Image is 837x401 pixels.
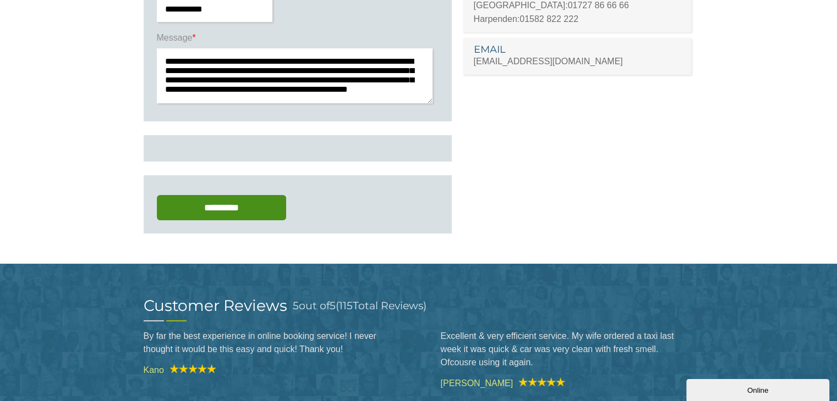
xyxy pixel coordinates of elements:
h3: EMAIL [474,44,681,54]
p: Harpenden: [474,12,681,26]
blockquote: Excellent & very efficient service. My wife ordered a taxi last week it was quick & car was very ... [441,321,694,377]
span: 5 [293,299,299,312]
img: A1 Taxis Review [513,377,565,386]
label: Message [157,32,439,48]
img: A1 Taxis Review [164,364,216,373]
a: 01727 86 66 66 [568,1,629,10]
cite: Kano [144,364,397,375]
iframe: chat widget [686,377,831,401]
blockquote: By far the best experience in online booking service! I never thought it would be this easy and q... [144,321,397,364]
a: 01582 822 222 [519,14,578,24]
span: 115 [339,299,353,312]
h3: out of ( Total Reviews) [293,298,426,314]
span: 5 [330,299,336,312]
cite: [PERSON_NAME] [441,377,694,388]
h2: Customer Reviews [144,298,287,313]
a: [EMAIL_ADDRESS][DOMAIN_NAME] [474,57,623,66]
